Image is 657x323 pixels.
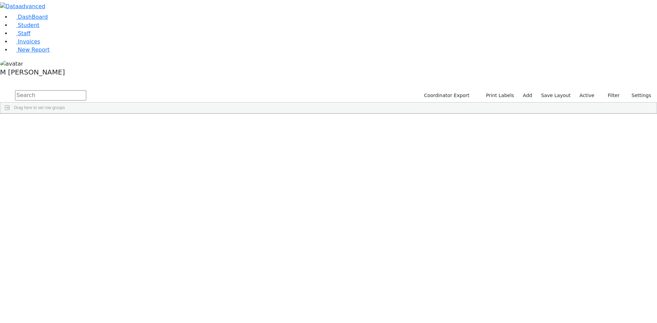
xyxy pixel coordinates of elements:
[11,14,48,20] a: DashBoard
[18,14,48,20] span: DashBoard
[520,90,535,101] a: Add
[18,38,40,45] span: Invoices
[15,90,86,100] input: Search
[18,22,39,28] span: Student
[599,90,623,101] button: Filter
[420,90,473,101] button: Coordinator Export
[538,90,574,101] button: Save Layout
[623,90,654,101] button: Settings
[11,38,40,45] a: Invoices
[478,90,517,101] button: Print Labels
[14,105,65,110] span: Drag here to set row groups
[18,30,30,37] span: Staff
[18,46,50,53] span: New Report
[577,90,597,101] label: Active
[11,22,39,28] a: Student
[11,46,50,53] a: New Report
[11,30,30,37] a: Staff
